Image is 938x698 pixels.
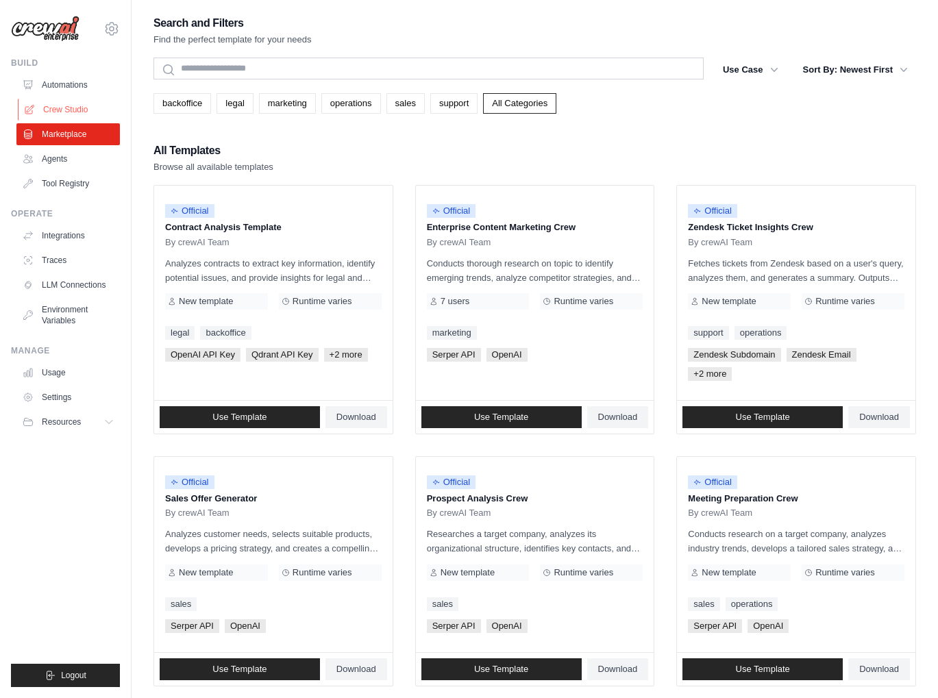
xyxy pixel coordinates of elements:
[815,296,875,307] span: Runtime varies
[179,296,233,307] span: New template
[200,326,251,340] a: backoffice
[682,658,843,680] a: Use Template
[165,221,382,234] p: Contract Analysis Template
[321,93,381,114] a: operations
[225,619,266,633] span: OpenAI
[293,567,352,578] span: Runtime varies
[815,567,875,578] span: Runtime varies
[165,326,195,340] a: legal
[486,619,528,633] span: OpenAI
[325,658,387,680] a: Download
[427,256,643,285] p: Conducts thorough research on topic to identify emerging trends, analyze competitor strategies, a...
[165,492,382,506] p: Sales Offer Generator
[554,567,613,578] span: Runtime varies
[16,249,120,271] a: Traces
[474,412,528,423] span: Use Template
[715,58,787,82] button: Use Case
[427,597,458,611] a: sales
[688,348,780,362] span: Zendesk Subdomain
[421,658,582,680] a: Use Template
[702,296,756,307] span: New template
[848,406,910,428] a: Download
[688,475,737,489] span: Official
[153,160,273,174] p: Browse all available templates
[18,99,121,121] a: Crew Studio
[427,619,481,633] span: Serper API
[165,204,214,218] span: Official
[427,348,481,362] span: Serper API
[848,658,910,680] a: Download
[441,567,495,578] span: New template
[787,348,856,362] span: Zendesk Email
[859,664,899,675] span: Download
[16,362,120,384] a: Usage
[11,16,79,42] img: Logo
[16,173,120,195] a: Tool Registry
[11,208,120,219] div: Operate
[11,664,120,687] button: Logout
[179,567,233,578] span: New template
[16,148,120,170] a: Agents
[688,492,904,506] p: Meeting Preparation Crew
[165,508,230,519] span: By crewAI Team
[702,567,756,578] span: New template
[795,58,916,82] button: Sort By: Newest First
[165,619,219,633] span: Serper API
[153,141,273,160] h2: All Templates
[587,658,649,680] a: Download
[483,93,556,114] a: All Categories
[336,412,376,423] span: Download
[325,406,387,428] a: Download
[688,367,732,381] span: +2 more
[217,93,253,114] a: legal
[688,221,904,234] p: Zendesk Ticket Insights Crew
[688,527,904,556] p: Conducts research on a target company, analyzes industry trends, develops a tailored sales strate...
[554,296,613,307] span: Runtime varies
[430,93,478,114] a: support
[598,664,638,675] span: Download
[160,406,320,428] a: Use Template
[16,299,120,332] a: Environment Variables
[427,221,643,234] p: Enterprise Content Marketing Crew
[688,597,719,611] a: sales
[160,658,320,680] a: Use Template
[165,348,240,362] span: OpenAI API Key
[165,597,197,611] a: sales
[61,670,86,681] span: Logout
[153,33,312,47] p: Find the perfect template for your needs
[427,527,643,556] p: Researches a target company, analyzes its organizational structure, identifies key contacts, and ...
[165,256,382,285] p: Analyzes contracts to extract key information, identify potential issues, and provide insights fo...
[42,416,81,427] span: Resources
[688,326,728,340] a: support
[441,296,470,307] span: 7 users
[153,93,211,114] a: backoffice
[726,597,778,611] a: operations
[587,406,649,428] a: Download
[474,664,528,675] span: Use Template
[598,412,638,423] span: Download
[16,225,120,247] a: Integrations
[336,664,376,675] span: Download
[859,412,899,423] span: Download
[153,14,312,33] h2: Search and Filters
[735,326,787,340] a: operations
[427,508,491,519] span: By crewAI Team
[16,74,120,96] a: Automations
[386,93,425,114] a: sales
[748,619,789,633] span: OpenAI
[212,412,267,423] span: Use Template
[688,237,752,248] span: By crewAI Team
[688,256,904,285] p: Fetches tickets from Zendesk based on a user's query, analyzes them, and generates a summary. Out...
[16,123,120,145] a: Marketplace
[688,619,742,633] span: Serper API
[427,492,643,506] p: Prospect Analysis Crew
[11,345,120,356] div: Manage
[16,386,120,408] a: Settings
[688,204,737,218] span: Official
[11,58,120,68] div: Build
[427,204,476,218] span: Official
[165,475,214,489] span: Official
[293,296,352,307] span: Runtime varies
[16,411,120,433] button: Resources
[486,348,528,362] span: OpenAI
